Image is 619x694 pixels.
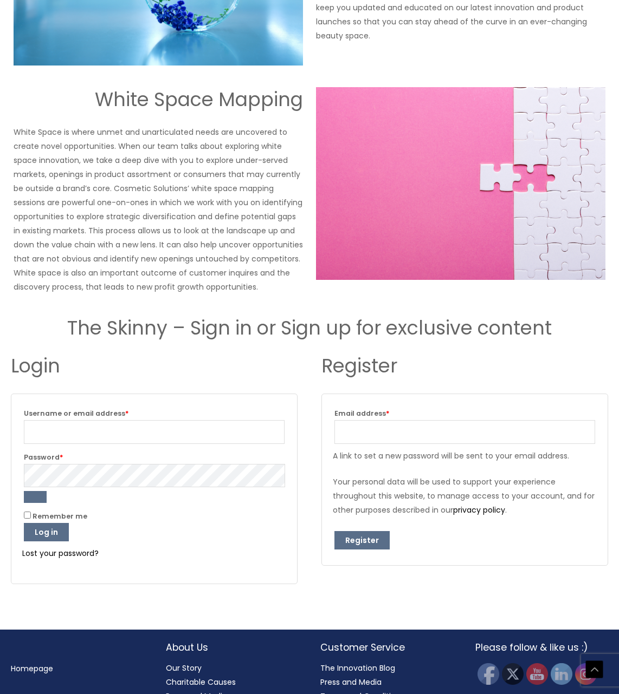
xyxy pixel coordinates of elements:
[502,663,524,685] img: Twitter
[14,87,303,112] h2: White Space Mapping
[24,407,285,420] label: Username or email address
[22,548,99,559] a: Lost your password?
[11,662,144,676] nav: Menu
[334,531,390,549] button: Register
[166,663,202,673] a: Our Story
[333,449,597,463] p: A link to set a new password will be sent to your email address.
[316,87,605,280] img: Private Label Skincare manufacturers Cosmetic Solutions White Space Mapping Image features a Whit...
[11,663,53,674] a: Homepage
[11,353,298,378] h2: Login
[453,505,505,515] a: privacy policy
[166,677,236,688] a: Charitable Causes
[334,407,595,420] label: Email address
[166,640,299,654] h2: About Us
[14,125,303,294] p: White Space is where unmet and unarticulated needs are uncovered to create novel opportunities. W...
[321,353,608,378] h2: Register
[33,512,87,521] span: Remember me
[24,523,69,541] button: Log in
[24,491,47,503] button: Show password
[320,677,382,688] a: Press and Media
[475,640,609,654] h2: Please follow & like us :)
[320,640,454,654] h2: Customer Service
[478,663,499,685] img: Facebook
[320,663,395,673] a: The Innovation Blog
[24,512,31,519] input: Remember me
[24,450,285,464] label: Password
[333,475,597,517] p: Your personal data will be used to support your experience throughout this website, to manage acc...
[11,316,608,341] h2: The Skinny – Sign in or Sign up for exclusive content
